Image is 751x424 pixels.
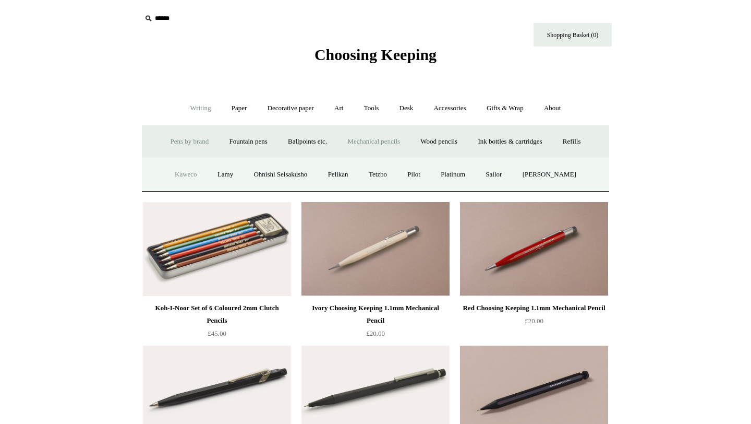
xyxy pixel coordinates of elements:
a: Ohnishi Seisakusho [244,161,317,189]
div: Red Choosing Keeping 1.1mm Mechanical Pencil [463,302,605,314]
a: Pelikan [319,161,358,189]
a: Gifts & Wrap [477,95,533,122]
span: £45.00 [208,329,226,337]
a: Ballpoints etc. [278,128,336,156]
a: Shopping Basket (0) [534,23,612,46]
a: Kaweco [165,161,207,189]
a: Pens by brand [161,128,219,156]
a: Platinum [431,161,475,189]
a: Writing [181,95,221,122]
a: Decorative paper [258,95,323,122]
div: Koh-I-Noor Set of 6 Coloured 2mm Clutch Pencils [146,302,288,327]
a: Red Choosing Keeping 1.1mm Mechanical Pencil Red Choosing Keeping 1.1mm Mechanical Pencil [460,202,608,296]
a: Red Choosing Keeping 1.1mm Mechanical Pencil £20.00 [460,302,608,345]
img: Ivory Choosing Keeping 1.1mm Mechanical Pencil [301,202,450,296]
a: Fountain pens [220,128,276,156]
a: [PERSON_NAME] [513,161,586,189]
img: Koh-I-Noor Set of 6 Coloured 2mm Clutch Pencils [143,202,291,296]
a: Ivory Choosing Keeping 1.1mm Mechanical Pencil Ivory Choosing Keeping 1.1mm Mechanical Pencil [301,202,450,296]
a: Koh-I-Noor Set of 6 Coloured 2mm Clutch Pencils £45.00 [143,302,291,345]
a: Ink bottles & cartridges [468,128,551,156]
a: Lamy [208,161,243,189]
a: About [535,95,571,122]
a: Ivory Choosing Keeping 1.1mm Mechanical Pencil £20.00 [301,302,450,345]
a: Accessories [425,95,476,122]
div: Ivory Choosing Keeping 1.1mm Mechanical Pencil [304,302,447,327]
a: Art [325,95,353,122]
a: Tools [355,95,389,122]
a: Tetzbo [359,161,396,189]
span: £20.00 [366,329,385,337]
a: Pilot [398,161,430,189]
a: Desk [390,95,423,122]
a: Refills [553,128,590,156]
span: Choosing Keeping [314,46,437,63]
a: Paper [222,95,257,122]
span: £20.00 [525,317,543,325]
a: Mechanical pencils [338,128,409,156]
a: Sailor [476,161,511,189]
a: Wood pencils [411,128,467,156]
img: Red Choosing Keeping 1.1mm Mechanical Pencil [460,202,608,296]
a: Choosing Keeping [314,54,437,62]
a: Koh-I-Noor Set of 6 Coloured 2mm Clutch Pencils Koh-I-Noor Set of 6 Coloured 2mm Clutch Pencils [143,202,291,296]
